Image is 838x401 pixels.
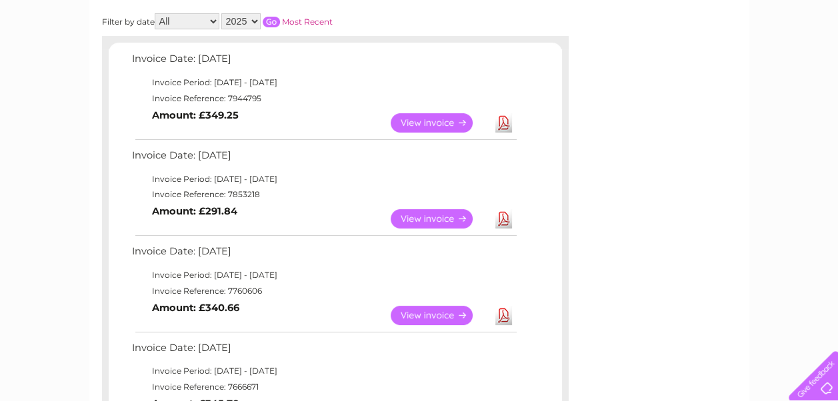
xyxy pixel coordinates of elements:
[152,109,239,121] b: Amount: £349.25
[587,7,679,23] a: 0333 014 3131
[129,50,519,75] td: Invoice Date: [DATE]
[129,75,519,91] td: Invoice Period: [DATE] - [DATE]
[495,209,512,228] a: Download
[129,147,519,171] td: Invoice Date: [DATE]
[495,306,512,325] a: Download
[129,242,519,267] td: Invoice Date: [DATE]
[722,57,741,67] a: Blog
[102,13,452,29] div: Filter by date
[391,209,489,228] a: View
[129,267,519,283] td: Invoice Period: [DATE] - [DATE]
[129,187,519,202] td: Invoice Reference: 7853218
[129,363,519,379] td: Invoice Period: [DATE] - [DATE]
[129,339,519,364] td: Invoice Date: [DATE]
[129,171,519,187] td: Invoice Period: [DATE] - [DATE]
[129,379,519,395] td: Invoice Reference: 7666671
[105,7,735,65] div: Clear Business is a trading name of Verastar Limited (registered in [GEOGRAPHIC_DATA] No. 3667643...
[129,91,519,107] td: Invoice Reference: 7944795
[749,57,782,67] a: Contact
[29,35,97,75] img: logo.png
[495,113,512,133] a: Download
[637,57,666,67] a: Energy
[282,17,333,27] a: Most Recent
[129,283,519,299] td: Invoice Reference: 7760606
[794,57,825,67] a: Log out
[391,306,489,325] a: View
[391,113,489,133] a: View
[152,205,237,217] b: Amount: £291.84
[603,57,629,67] a: Water
[674,57,714,67] a: Telecoms
[152,302,239,314] b: Amount: £340.66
